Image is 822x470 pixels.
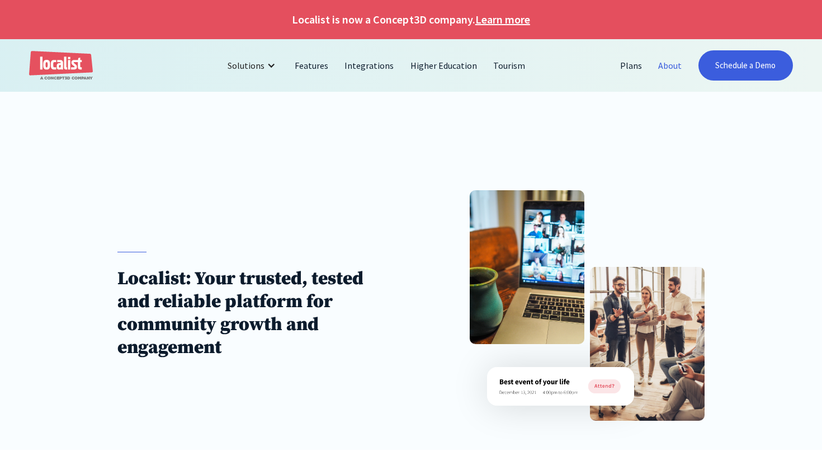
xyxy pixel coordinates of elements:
[487,367,634,406] img: About Localist
[287,52,337,79] a: Features
[485,52,533,79] a: Tourism
[590,267,705,421] img: About Localist
[117,267,381,359] h1: Localist: Your trusted, tested and reliable platform for community growth and engagement
[698,50,792,81] a: Schedule a Demo
[403,52,485,79] a: Higher Education
[228,59,264,72] div: Solutions
[337,52,402,79] a: Integrations
[475,11,530,28] a: Learn more
[650,52,690,79] a: About
[470,190,584,344] img: About Localist
[612,52,650,79] a: Plans
[219,52,287,79] div: Solutions
[29,51,93,81] a: home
